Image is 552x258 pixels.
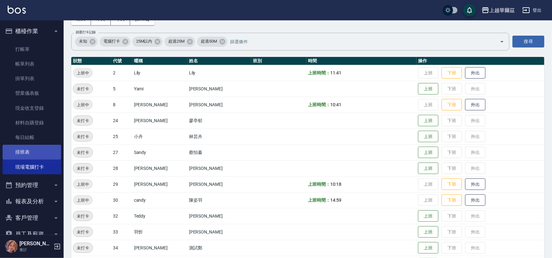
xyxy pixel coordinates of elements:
img: Logo [8,6,26,14]
td: 24 [111,113,132,129]
button: 上班 [418,210,438,222]
td: Sandy [132,144,187,160]
span: 10:41 [330,102,341,107]
td: [PERSON_NAME] [187,176,251,192]
td: [PERSON_NAME] [132,97,187,113]
span: 未打卡 [73,86,93,92]
td: Teddy [132,208,187,224]
a: 帳單列表 [3,57,61,71]
td: 小卉 [132,129,187,144]
div: 電腦打卡 [100,37,130,47]
button: 外出 [465,67,486,79]
img: Person [5,240,18,253]
span: 未打卡 [73,245,93,251]
button: 下班 [442,194,462,206]
a: 打帳單 [3,42,61,57]
a: 排班表 [3,145,61,159]
td: [PERSON_NAME] [132,113,187,129]
a: 材料自購登錄 [3,115,61,130]
button: 預約管理 [3,177,61,193]
td: 33 [111,224,132,240]
span: 上班中 [73,181,93,188]
td: 羽忻 [132,224,187,240]
button: 搜尋 [513,36,544,47]
th: 暱稱 [132,57,187,65]
div: 25M以內 [132,37,163,47]
button: 下班 [442,67,462,79]
td: 29 [111,176,132,192]
td: 32 [111,208,132,224]
div: 未知 [75,37,98,47]
td: [PERSON_NAME] [187,97,251,113]
button: 上班 [418,83,438,95]
span: 上班中 [73,197,93,204]
button: 上班 [418,163,438,174]
span: 未打卡 [73,165,93,172]
span: 14:59 [330,198,341,203]
td: [PERSON_NAME] [187,81,251,97]
button: 櫃檯作業 [3,23,61,39]
th: 狀態 [71,57,111,65]
span: 未打卡 [73,229,93,235]
span: 未打卡 [73,149,93,156]
button: 員工及薪資 [3,226,61,242]
button: 報表及分析 [3,193,61,210]
span: 10:18 [330,182,341,187]
td: [PERSON_NAME] [132,240,187,256]
span: 未打卡 [73,117,93,124]
td: 25 [111,129,132,144]
button: 下班 [442,178,462,190]
button: save [463,4,476,17]
button: 上越華爾茲 [479,4,517,17]
th: 時間 [306,57,416,65]
th: 代號 [111,57,132,65]
button: 上班 [418,147,438,158]
button: 上班 [418,131,438,143]
span: 超過25M [164,38,188,45]
td: 34 [111,240,132,256]
label: 篩選打卡記錄 [76,30,96,35]
td: 2 [111,65,132,81]
b: 上班時間： [308,182,330,187]
td: [PERSON_NAME] [187,224,251,240]
button: 登出 [520,4,544,16]
span: 未打卡 [73,133,93,140]
td: [PERSON_NAME] [132,176,187,192]
b: 上班時間： [308,198,330,203]
td: 27 [111,144,132,160]
td: 28 [111,160,132,176]
b: 上班時間： [308,102,330,107]
td: Lily [132,65,187,81]
span: 上班中 [73,101,93,108]
td: 8 [111,97,132,113]
a: 每日結帳 [3,130,61,145]
th: 班別 [251,57,306,65]
span: 25M以內 [132,38,156,45]
td: 廖亭郁 [187,113,251,129]
a: 營業儀表板 [3,86,61,101]
span: 11:41 [330,70,341,75]
span: 超過50M [197,38,221,45]
td: [PERSON_NAME] [187,208,251,224]
button: 下班 [442,99,462,111]
button: 外出 [465,178,486,190]
td: 測試鄭 [187,240,251,256]
td: [PERSON_NAME] [132,160,187,176]
a: 掛單列表 [3,71,61,86]
th: 姓名 [187,57,251,65]
td: 林芸卉 [187,129,251,144]
div: 上越華爾茲 [489,6,515,14]
th: 操作 [416,57,544,65]
p: 會計 [19,247,52,253]
h5: [PERSON_NAME] [19,241,52,247]
button: Open [497,37,507,47]
td: Lily [187,65,251,81]
span: 上班中 [73,70,93,76]
a: 現金收支登錄 [3,101,61,115]
a: 現場電腦打卡 [3,160,61,174]
span: 電腦打卡 [100,38,124,45]
td: 陳姿羽 [187,192,251,208]
div: 超過25M [164,37,195,47]
td: 5 [111,81,132,97]
button: 客戶管理 [3,210,61,226]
